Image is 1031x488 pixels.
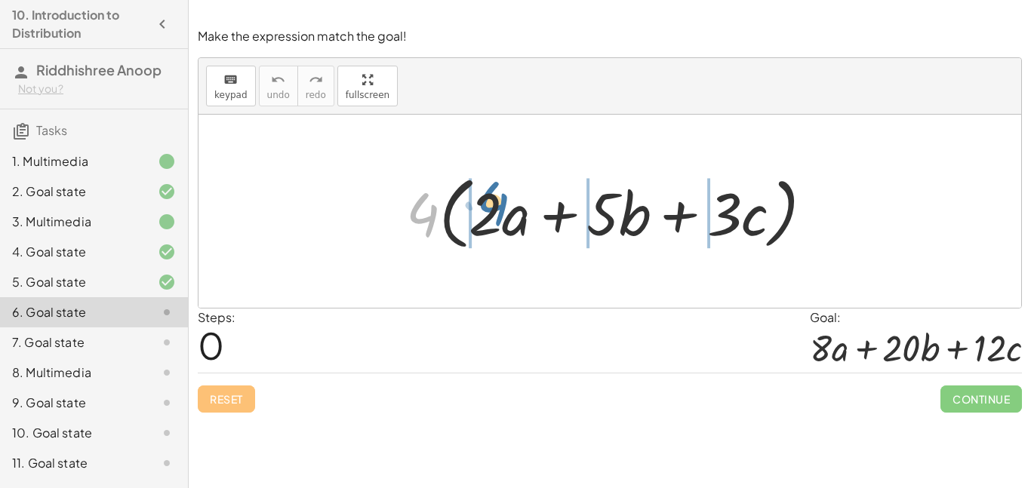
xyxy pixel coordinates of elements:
[158,183,176,201] i: Task finished and correct.
[297,66,334,106] button: redoredo
[12,364,134,382] div: 8. Multimedia
[12,424,134,442] div: 10. Goal state
[18,81,176,97] div: Not you?
[12,6,149,42] h4: 10. Introduction to Distribution
[810,308,1022,327] div: Goal:
[158,303,176,321] i: Task not started.
[158,333,176,351] i: Task not started.
[214,90,248,100] span: keypad
[309,71,323,89] i: redo
[12,273,134,291] div: 5. Goal state
[36,61,162,78] span: Riddhishree Anoop
[36,122,67,138] span: Tasks
[198,322,224,368] span: 0
[12,183,134,201] div: 2. Goal state
[12,333,134,351] div: 7. Goal state
[346,90,389,100] span: fullscreen
[158,454,176,472] i: Task not started.
[158,424,176,442] i: Task not started.
[158,364,176,382] i: Task not started.
[158,273,176,291] i: Task finished and correct.
[198,309,235,325] label: Steps:
[206,66,256,106] button: keyboardkeypad
[12,152,134,170] div: 1. Multimedia
[158,152,176,170] i: Task finished.
[12,303,134,321] div: 6. Goal state
[12,454,134,472] div: 11. Goal state
[158,213,176,231] i: Task finished.
[306,90,326,100] span: redo
[337,66,398,106] button: fullscreen
[198,28,1022,45] p: Make the expression match the goal!
[12,243,134,261] div: 4. Goal state
[223,71,238,89] i: keyboard
[271,71,285,89] i: undo
[158,394,176,412] i: Task not started.
[12,394,134,412] div: 9. Goal state
[12,213,134,231] div: 3. Multimedia
[158,243,176,261] i: Task finished and correct.
[259,66,298,106] button: undoundo
[267,90,290,100] span: undo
